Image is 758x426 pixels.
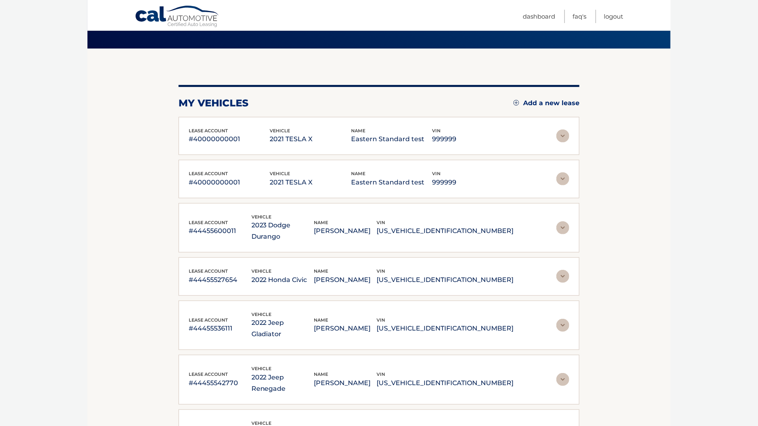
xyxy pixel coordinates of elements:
a: Logout [604,10,623,23]
span: name [351,171,365,176]
span: vin [377,220,385,225]
a: Add a new lease [513,99,579,107]
span: lease account [189,128,228,134]
span: vehicle [251,312,272,317]
span: name [314,268,328,274]
a: FAQ's [573,10,586,23]
p: 2021 TESLA X [270,177,351,188]
img: accordion-rest.svg [556,221,569,234]
p: [US_VEHICLE_IDENTIFICATION_NUMBER] [377,225,513,237]
span: vin [432,171,441,176]
span: lease account [189,371,228,377]
p: #40000000001 [189,134,270,145]
img: accordion-rest.svg [556,270,569,283]
p: 2022 Honda Civic [251,274,314,286]
p: #44455542770 [189,377,251,389]
a: Dashboard [523,10,555,23]
p: Eastern Standard test [351,177,432,188]
h2: my vehicles [179,97,249,109]
p: #44455527654 [189,274,251,286]
span: vehicle [270,171,290,176]
span: lease account [189,317,228,323]
img: add.svg [513,100,519,106]
span: lease account [189,268,228,274]
span: vehicle [251,268,272,274]
span: vehicle [251,420,272,426]
img: accordion-rest.svg [556,172,569,185]
span: vin [377,268,385,274]
span: lease account [189,171,228,176]
p: #44455600011 [189,225,251,237]
span: name [314,371,328,377]
span: vin [377,317,385,323]
span: vehicle [270,128,290,134]
span: vin [432,128,441,134]
p: [US_VEHICLE_IDENTIFICATION_NUMBER] [377,377,513,389]
p: [PERSON_NAME] [314,225,377,237]
img: accordion-rest.svg [556,373,569,386]
img: accordion-rest.svg [556,129,569,142]
p: 999999 [432,177,514,188]
span: lease account [189,220,228,225]
p: #40000000001 [189,177,270,188]
span: name [351,128,365,134]
p: 2022 Jeep Gladiator [251,317,314,340]
span: vehicle [251,366,272,371]
p: 2023 Dodge Durango [251,220,314,242]
span: vin [377,371,385,377]
p: [PERSON_NAME] [314,377,377,389]
p: [PERSON_NAME] [314,323,377,334]
span: vehicle [251,214,272,220]
p: [US_VEHICLE_IDENTIFICATION_NUMBER] [377,274,513,286]
span: name [314,317,328,323]
a: Cal Automotive [135,5,220,29]
p: [PERSON_NAME] [314,274,377,286]
p: 2022 Jeep Renegade [251,372,314,394]
img: accordion-rest.svg [556,319,569,332]
p: Eastern Standard test [351,134,432,145]
p: 2021 TESLA X [270,134,351,145]
span: name [314,220,328,225]
p: [US_VEHICLE_IDENTIFICATION_NUMBER] [377,323,513,334]
p: 999999 [432,134,514,145]
p: #44455536111 [189,323,251,334]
